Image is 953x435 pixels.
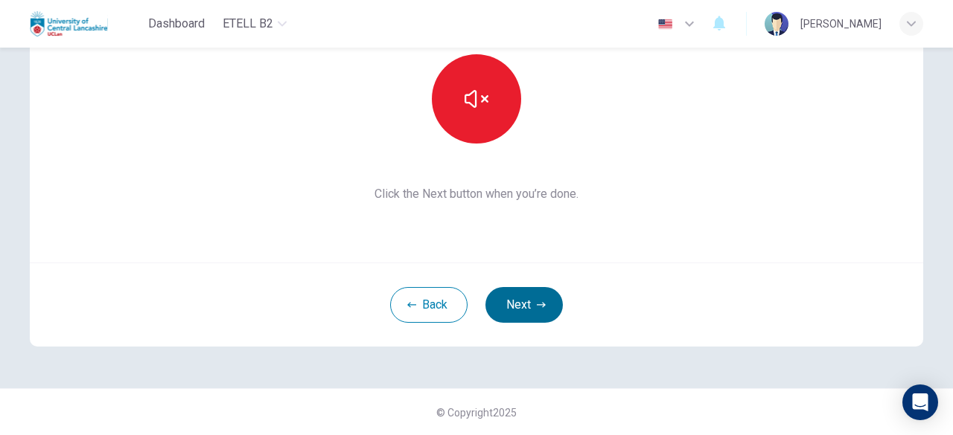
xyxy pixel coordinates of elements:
span: Dashboard [148,15,205,33]
button: Back [390,287,468,323]
span: © Copyright 2025 [436,407,517,419]
img: en [656,19,675,30]
button: Dashboard [142,10,211,37]
span: Click the Next button when you’re done. [331,185,622,203]
img: Profile picture [765,12,788,36]
div: Open Intercom Messenger [902,384,938,420]
a: Uclan logo [30,9,142,39]
div: [PERSON_NAME] [800,15,882,33]
button: eTELL B2 [217,10,293,37]
span: eTELL B2 [223,15,273,33]
img: Uclan logo [30,9,108,39]
button: Next [485,287,563,323]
